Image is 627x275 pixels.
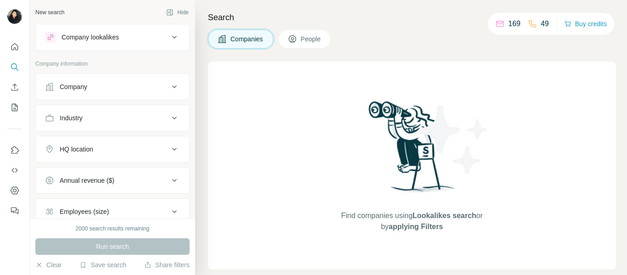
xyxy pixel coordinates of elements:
button: Industry [36,107,189,129]
span: Lookalikes search [413,212,476,219]
span: People [301,34,322,44]
div: New search [35,8,64,17]
button: Employees (size) [36,201,189,223]
div: HQ location [60,145,93,154]
button: Quick start [7,39,22,55]
button: Annual revenue ($) [36,169,189,191]
div: Company lookalikes [62,33,119,42]
button: Save search [79,260,126,269]
button: Company lookalikes [36,26,189,48]
button: Feedback [7,202,22,219]
div: Annual revenue ($) [60,176,114,185]
img: Surfe Illustration - Woman searching with binoculars [364,99,460,201]
span: Companies [230,34,264,44]
h4: Search [208,11,616,24]
button: Use Surfe API [7,162,22,179]
p: 169 [508,18,521,29]
img: Avatar [7,9,22,24]
button: HQ location [36,138,189,160]
button: Search [7,59,22,75]
button: Enrich CSV [7,79,22,95]
button: Share filters [144,260,190,269]
p: Company information [35,60,190,68]
img: Surfe Illustration - Stars [412,98,495,181]
div: Employees (size) [60,207,109,216]
button: Clear [35,260,62,269]
p: 49 [541,18,549,29]
span: applying Filters [389,223,443,230]
button: Buy credits [564,17,607,30]
button: My lists [7,99,22,116]
button: Company [36,76,189,98]
div: 2000 search results remaining [76,224,150,233]
button: Use Surfe on LinkedIn [7,142,22,158]
div: Industry [60,113,83,123]
button: Hide [160,6,195,19]
div: Company [60,82,87,91]
button: Dashboard [7,182,22,199]
span: Find companies using or by [338,210,485,232]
